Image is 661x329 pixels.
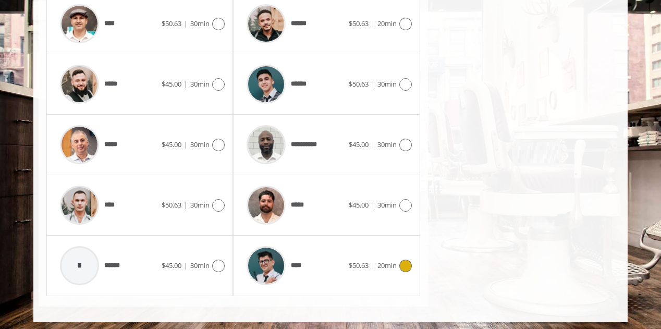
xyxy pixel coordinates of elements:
[184,261,188,270] span: |
[190,140,210,149] span: 30min
[162,140,181,149] span: $45.00
[349,140,369,149] span: $45.00
[190,79,210,89] span: 30min
[349,200,369,210] span: $45.00
[371,79,375,89] span: |
[190,261,210,270] span: 30min
[377,19,397,28] span: 20min
[184,200,188,210] span: |
[184,140,188,149] span: |
[371,140,375,149] span: |
[349,19,369,28] span: $50.63
[371,261,375,270] span: |
[162,79,181,89] span: $45.00
[184,79,188,89] span: |
[371,19,375,28] span: |
[349,261,369,270] span: $50.63
[371,200,375,210] span: |
[377,140,397,149] span: 30min
[377,261,397,270] span: 20min
[190,200,210,210] span: 30min
[190,19,210,28] span: 30min
[349,79,369,89] span: $50.63
[162,200,181,210] span: $50.63
[184,19,188,28] span: |
[162,19,181,28] span: $50.63
[162,261,181,270] span: $45.00
[377,200,397,210] span: 30min
[377,79,397,89] span: 30min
